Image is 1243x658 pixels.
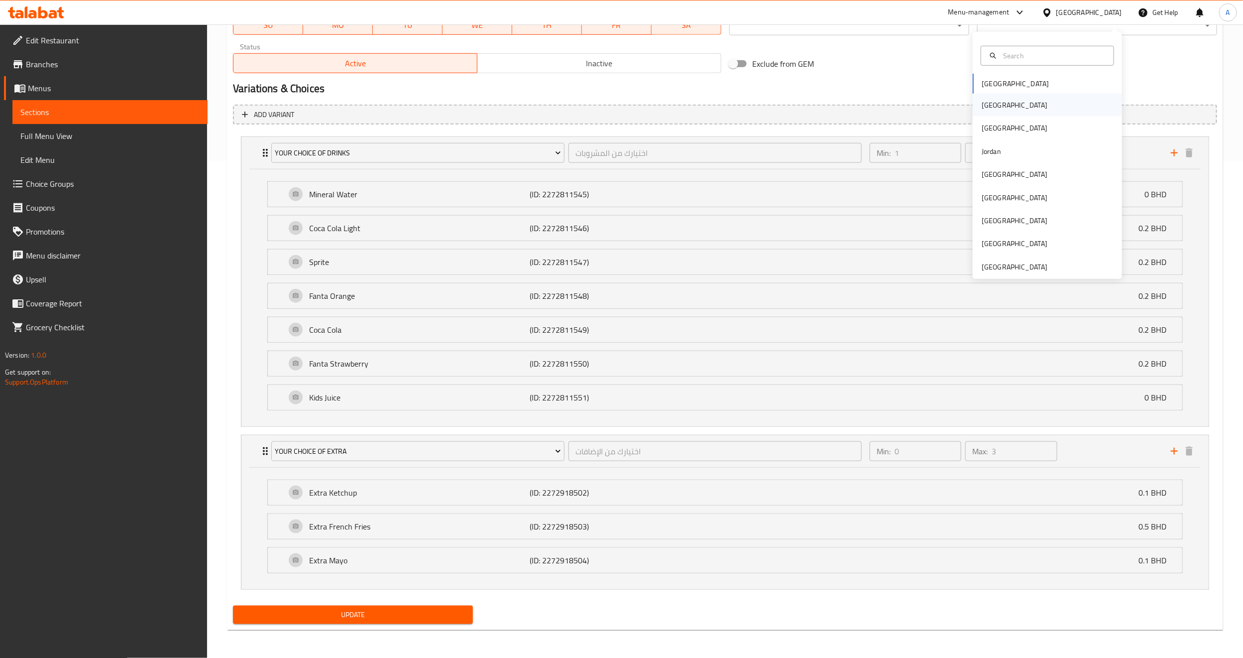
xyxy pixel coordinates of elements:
[1144,188,1174,200] p: 0 BHD
[233,431,1217,594] li: ExpandExpandExpandExpand
[20,106,200,118] span: Sections
[233,53,477,73] button: Active
[652,15,721,35] button: SA
[268,385,1182,410] div: Expand
[530,487,677,499] p: (ID: 2272918502)
[443,15,512,35] button: WE
[982,123,1047,133] div: [GEOGRAPHIC_DATA]
[586,18,648,32] span: FR
[233,81,1217,96] h2: Variations & Choices
[309,188,530,200] p: Mineral Water
[948,6,1010,18] div: Menu-management
[307,18,369,32] span: MO
[982,262,1047,272] div: [GEOGRAPHIC_DATA]
[309,487,530,499] p: Extra Ketchup
[26,58,200,70] span: Branches
[447,18,508,32] span: WE
[1138,358,1174,370] p: 0.2 BHD
[4,76,208,100] a: Menus
[268,351,1182,376] div: Expand
[982,100,1047,111] div: [GEOGRAPHIC_DATA]
[28,82,200,94] span: Menus
[373,15,443,35] button: TU
[530,188,677,200] p: (ID: 2272811545)
[4,291,208,315] a: Coverage Report
[12,148,208,172] a: Edit Menu
[26,321,200,333] span: Grocery Checklist
[972,445,988,457] p: Max:
[4,220,208,244] a: Promotions
[1138,487,1174,499] p: 0.1 BHD
[268,548,1182,573] div: Expand
[4,172,208,196] a: Choice Groups
[271,143,565,163] button: Your Choice Of Drinks
[309,290,530,302] p: Fanta Orange
[982,169,1047,180] div: [GEOGRAPHIC_DATA]
[1182,145,1197,160] button: delete
[5,376,68,389] a: Support.OpsPlatform
[26,250,200,262] span: Menu disclaimer
[268,250,1182,274] div: Expand
[268,283,1182,308] div: Expand
[377,18,439,32] span: TU
[477,53,721,73] button: Inactive
[233,105,1217,125] button: Add variant
[31,349,46,362] span: 1.0.0
[241,137,1209,169] div: Expand
[233,132,1217,431] li: ExpandExpandExpandExpandExpandExpandExpandExpand
[753,58,814,70] span: Exclude from GEM
[982,238,1047,249] div: [GEOGRAPHIC_DATA]
[20,130,200,142] span: Full Menu View
[729,15,969,35] div: ​
[26,273,200,285] span: Upsell
[309,256,530,268] p: Sprite
[275,147,561,159] span: Your Choice Of Drinks
[254,109,294,121] span: Add variant
[512,15,582,35] button: TH
[5,349,29,362] span: Version:
[4,52,208,76] a: Branches
[241,609,465,621] span: Update
[268,317,1182,342] div: Expand
[237,18,299,32] span: SU
[4,267,208,291] a: Upsell
[233,15,303,35] button: SU
[530,256,677,268] p: (ID: 2272811547)
[303,15,373,35] button: MO
[530,358,677,370] p: (ID: 2272811550)
[530,392,677,403] p: (ID: 2272811551)
[309,521,530,532] p: Extra French Fries
[4,315,208,339] a: Grocery Checklist
[530,290,677,302] p: (ID: 2272811548)
[656,18,717,32] span: SA
[268,182,1182,207] div: Expand
[4,196,208,220] a: Coupons
[309,222,530,234] p: Coca Cola Light
[1167,444,1182,459] button: add
[977,15,1217,35] div: ​
[26,178,200,190] span: Choice Groups
[233,606,473,624] button: Update
[982,192,1047,203] div: [GEOGRAPHIC_DATA]
[516,18,578,32] span: TH
[268,216,1182,241] div: Expand
[877,147,891,159] p: Min:
[309,324,530,336] p: Coca Cola
[268,480,1182,505] div: Expand
[982,215,1047,226] div: [GEOGRAPHIC_DATA]
[12,100,208,124] a: Sections
[4,244,208,267] a: Menu disclaimer
[271,441,565,461] button: Your Choice of Extra
[241,435,1209,467] div: Expand
[982,146,1001,157] div: Jordan
[530,521,677,532] p: (ID: 2272918503)
[1138,324,1174,336] p: 0.2 BHD
[481,56,717,71] span: Inactive
[26,226,200,238] span: Promotions
[1138,290,1174,302] p: 0.2 BHD
[309,358,530,370] p: Fanta Strawberry
[530,222,677,234] p: (ID: 2272811546)
[26,202,200,214] span: Coupons
[20,154,200,166] span: Edit Menu
[1226,7,1230,18] span: A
